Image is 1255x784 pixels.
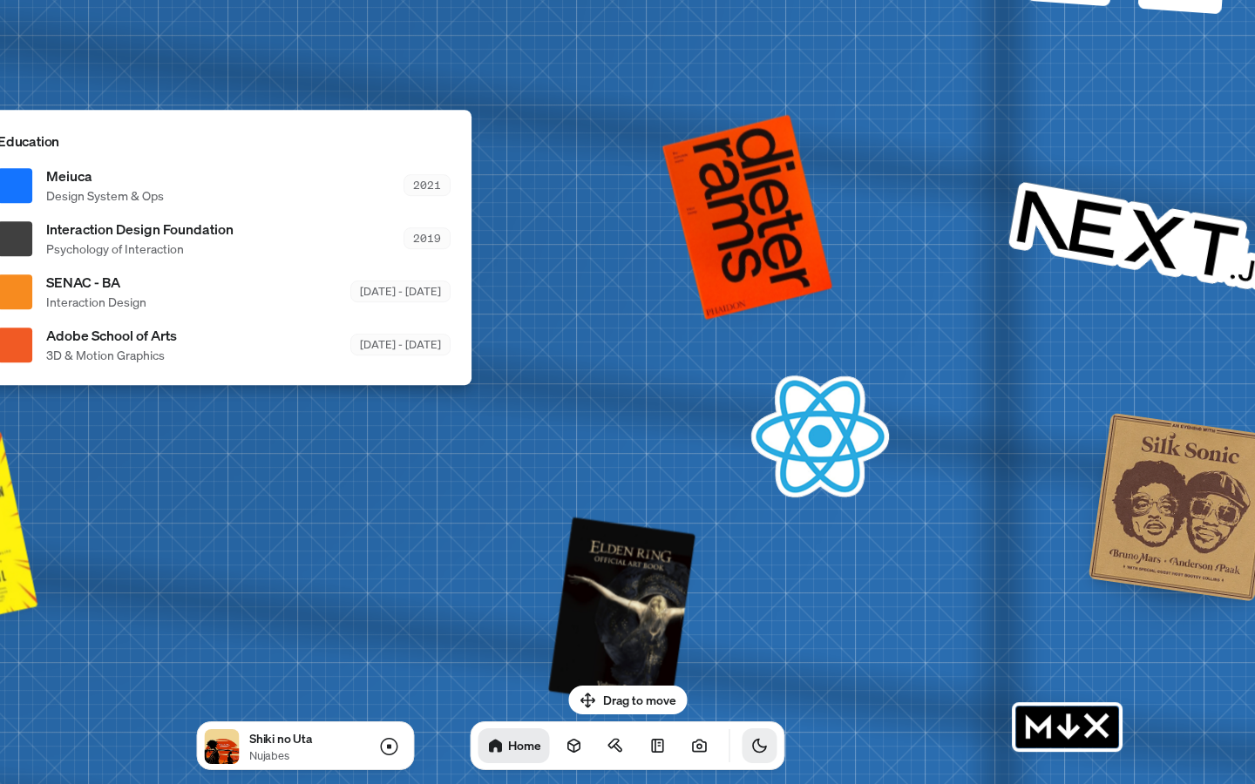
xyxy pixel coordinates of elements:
span: SENAC - BA [46,272,146,293]
a: Home [478,728,550,763]
div: 2021 [404,174,451,196]
div: [DATE] - [DATE] [350,334,451,355]
span: Psychology of Interaction [46,240,234,258]
button: Toggle Theme [743,728,777,763]
p: Shiki no Uta [249,729,361,747]
span: Meiuca [46,166,164,186]
span: Interaction Design Foundation [46,219,234,240]
h1: Home [508,737,541,754]
span: Adobe School of Arts [46,325,177,346]
svg: MDX [1012,702,1123,752]
span: 3D & Motion Graphics [46,346,177,364]
div: 2019 [404,227,451,249]
div: [DATE] - [DATE] [350,280,451,302]
span: Interaction Design [46,293,146,311]
span: Design System & Ops [46,186,164,205]
p: Nujabes [249,747,361,764]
